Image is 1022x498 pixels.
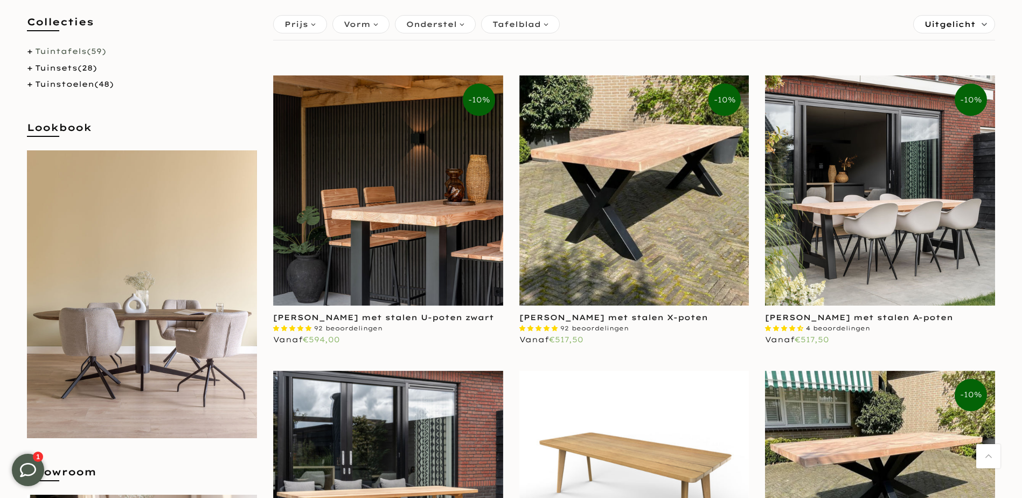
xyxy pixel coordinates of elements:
[708,84,741,116] span: -10%
[492,18,541,30] span: Tafelblad
[314,324,383,332] span: 92 beoordelingen
[914,16,995,33] label: Sorteren:Uitgelicht
[273,335,340,344] span: Vanaf
[924,16,976,33] span: Uitgelicht
[463,84,495,116] span: -10%
[303,335,340,344] span: €594,00
[955,379,987,411] span: -10%
[976,444,1000,468] a: Terug naar boven
[549,335,583,344] span: €517,50
[765,313,953,322] a: [PERSON_NAME] met stalen A-poten
[519,313,708,322] a: [PERSON_NAME] met stalen X-poten
[35,63,97,73] a: Tuinsets(28)
[27,465,257,489] h5: Showroom
[273,324,314,332] span: 4.87 stars
[519,324,560,332] span: 4.87 stars
[1,443,55,497] iframe: toggle-frame
[27,15,257,39] h5: Collecties
[795,335,829,344] span: €517,50
[284,18,308,30] span: Prijs
[765,335,829,344] span: Vanaf
[35,79,114,89] a: Tuinstoelen(48)
[273,313,494,322] a: [PERSON_NAME] met stalen U-poten zwart
[519,335,583,344] span: Vanaf
[35,46,106,56] a: Tuintafels(59)
[344,18,371,30] span: Vorm
[765,324,806,332] span: 4.50 stars
[87,46,106,56] span: (59)
[94,79,114,89] span: (48)
[78,63,97,73] span: (28)
[27,121,257,145] h5: Lookbook
[955,84,987,116] span: -10%
[806,324,870,332] span: 4 beoordelingen
[406,18,457,30] span: Onderstel
[560,324,629,332] span: 92 beoordelingen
